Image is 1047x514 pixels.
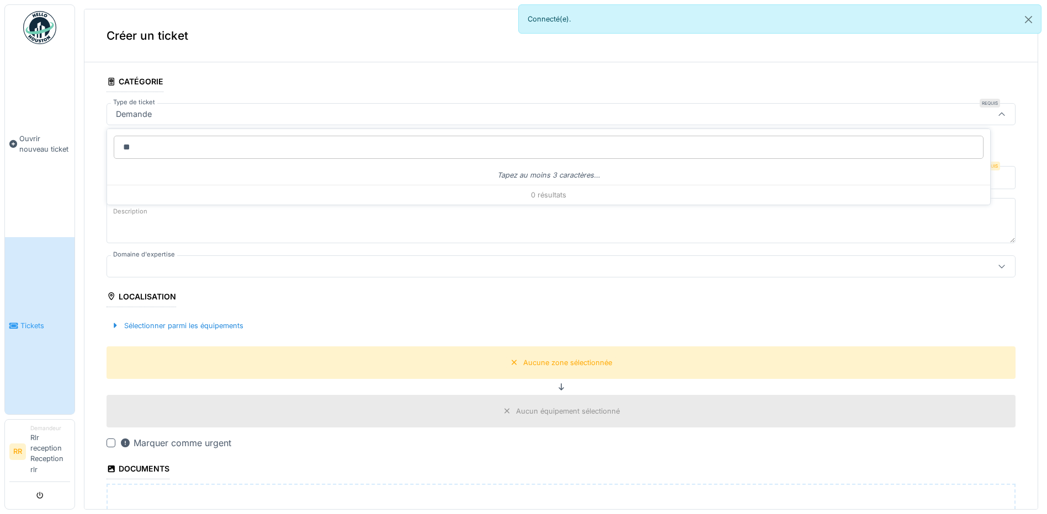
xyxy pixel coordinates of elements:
[23,11,56,44] img: Badge_color-CXgf-gQk.svg
[30,424,70,479] li: Rlr reception Reception rlr
[107,288,176,307] div: Localisation
[111,250,177,259] label: Domaine d'expertise
[980,99,1000,108] div: Requis
[523,357,612,368] div: Aucune zone sélectionnée
[1016,5,1041,34] button: Close
[120,436,231,449] div: Marquer comme urgent
[518,4,1042,34] div: Connecté(e).
[30,424,70,432] div: Demandeur
[107,185,990,205] div: 0 résultats
[111,98,157,107] label: Type de ticket
[107,165,990,185] div: Tapez au moins 3 caractères…
[20,320,70,331] span: Tickets
[19,133,70,154] span: Ouvrir nouveau ticket
[5,50,75,237] a: Ouvrir nouveau ticket
[107,73,163,92] div: Catégorie
[9,424,70,482] a: RR DemandeurRlr reception Reception rlr
[9,443,26,460] li: RR
[5,237,75,414] a: Tickets
[111,108,156,120] div: Demande
[107,461,169,479] div: Documents
[111,205,150,218] label: Description
[84,9,1038,62] div: Créer un ticket
[516,406,620,416] div: Aucun équipement sélectionné
[107,318,248,333] div: Sélectionner parmi les équipements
